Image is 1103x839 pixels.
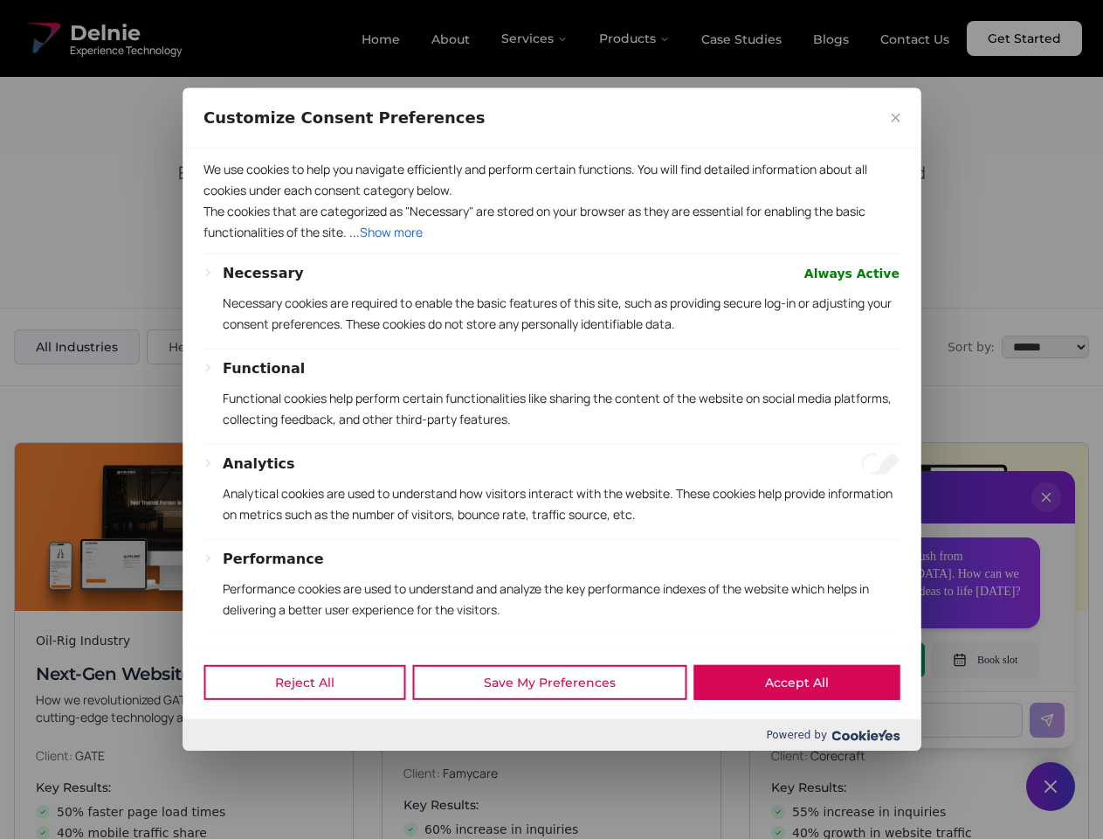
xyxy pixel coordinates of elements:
[412,665,686,700] button: Save My Preferences
[203,665,405,700] button: Reject All
[223,388,900,430] p: Functional cookies help perform certain functionalities like sharing the content of the website o...
[223,358,305,379] button: Functional
[223,579,900,621] p: Performance cookies are used to understand and analyze the key performance indexes of the website...
[223,549,324,570] button: Performance
[861,454,900,475] input: Enable Analytics
[831,730,900,741] img: Cookieyes logo
[203,201,900,243] p: The cookies that are categorized as "Necessary" are stored on your browser as they are essential ...
[360,222,423,243] button: Show more
[183,719,920,751] div: Powered by
[223,263,304,284] button: Necessary
[804,263,900,284] span: Always Active
[223,454,295,475] button: Analytics
[693,665,900,700] button: Accept All
[223,293,900,335] p: Necessary cookies are required to enable the basic features of this site, such as providing secur...
[891,114,900,122] img: Close
[203,107,485,128] span: Customize Consent Preferences
[223,483,900,525] p: Analytical cookies are used to understand how visitors interact with the website. These cookies h...
[203,159,900,201] p: We use cookies to help you navigate efficiently and perform certain functions. You will find deta...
